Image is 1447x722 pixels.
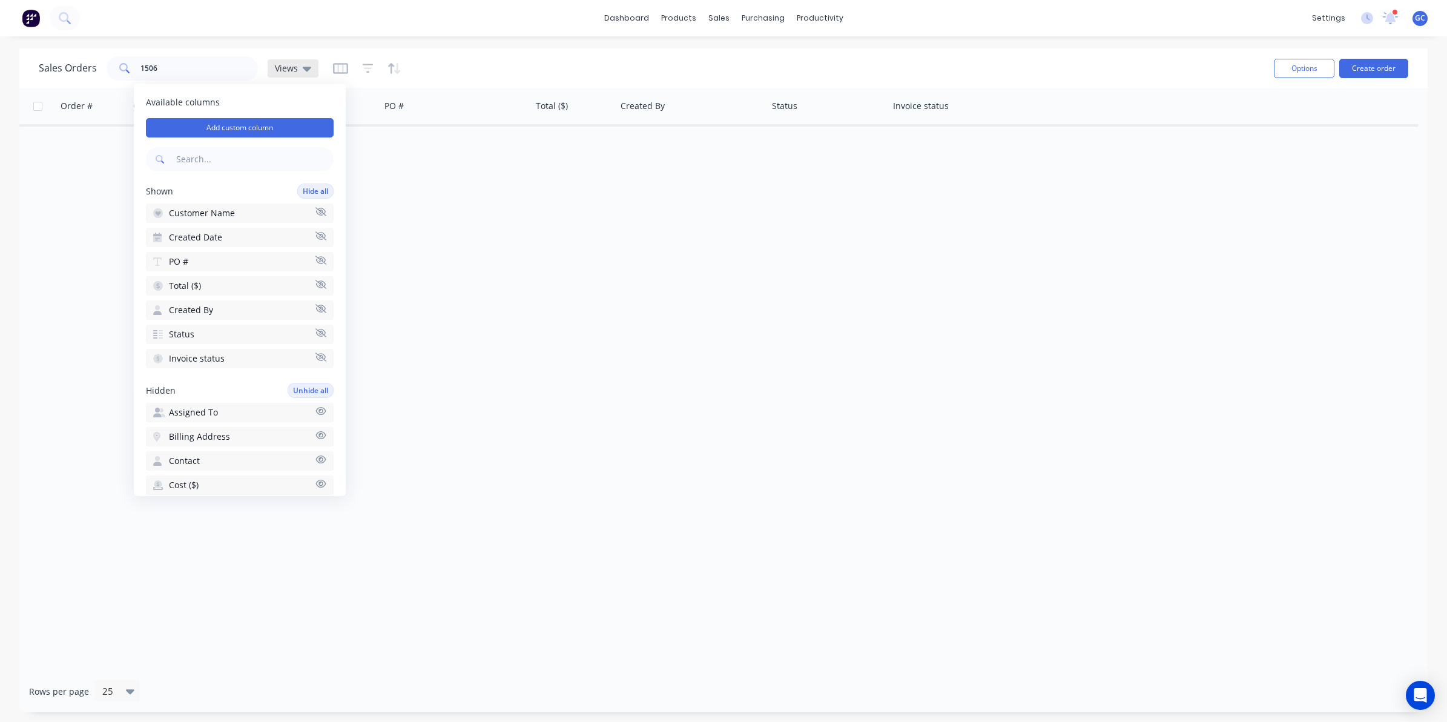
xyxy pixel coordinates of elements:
[146,475,334,495] button: Cost ($)
[140,56,259,81] input: Search...
[169,207,235,219] span: Customer Name
[772,100,797,112] div: Status
[655,9,702,27] div: products
[169,304,213,316] span: Created By
[146,451,334,471] button: Contact
[621,100,665,112] div: Created By
[39,62,97,74] h1: Sales Orders
[536,100,568,112] div: Total ($)
[29,686,89,698] span: Rows per page
[169,406,218,419] span: Assigned To
[384,100,404,112] div: PO #
[169,256,188,268] span: PO #
[146,384,176,396] span: Hidden
[1306,9,1351,27] div: settings
[146,118,334,137] button: Add custom column
[146,96,334,108] span: Available columns
[61,100,93,112] div: Order #
[1339,59,1408,78] button: Create order
[146,252,334,271] button: PO #
[1406,681,1435,710] div: Open Intercom Messenger
[169,479,199,491] span: Cost ($)
[146,204,334,223] button: Customer Name
[702,9,736,27] div: sales
[275,62,298,75] span: Views
[146,427,334,446] button: Billing Address
[169,353,225,365] span: Invoice status
[146,228,334,247] button: Created Date
[169,431,230,443] span: Billing Address
[297,184,334,199] button: Hide all
[133,100,199,112] div: Customer Name
[288,383,334,398] button: Unhide all
[1415,13,1425,24] span: GC
[146,403,334,422] button: Assigned To
[146,325,334,344] button: Status
[146,185,173,197] span: Shown
[791,9,849,27] div: productivity
[1274,59,1334,78] button: Options
[169,455,200,467] span: Contact
[146,300,334,320] button: Created By
[169,328,194,340] span: Status
[169,231,222,243] span: Created Date
[169,280,201,292] span: Total ($)
[893,100,949,112] div: Invoice status
[146,349,334,368] button: Invoice status
[22,9,40,27] img: Factory
[736,9,791,27] div: purchasing
[598,9,655,27] a: dashboard
[174,147,334,171] input: Search...
[146,276,334,296] button: Total ($)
